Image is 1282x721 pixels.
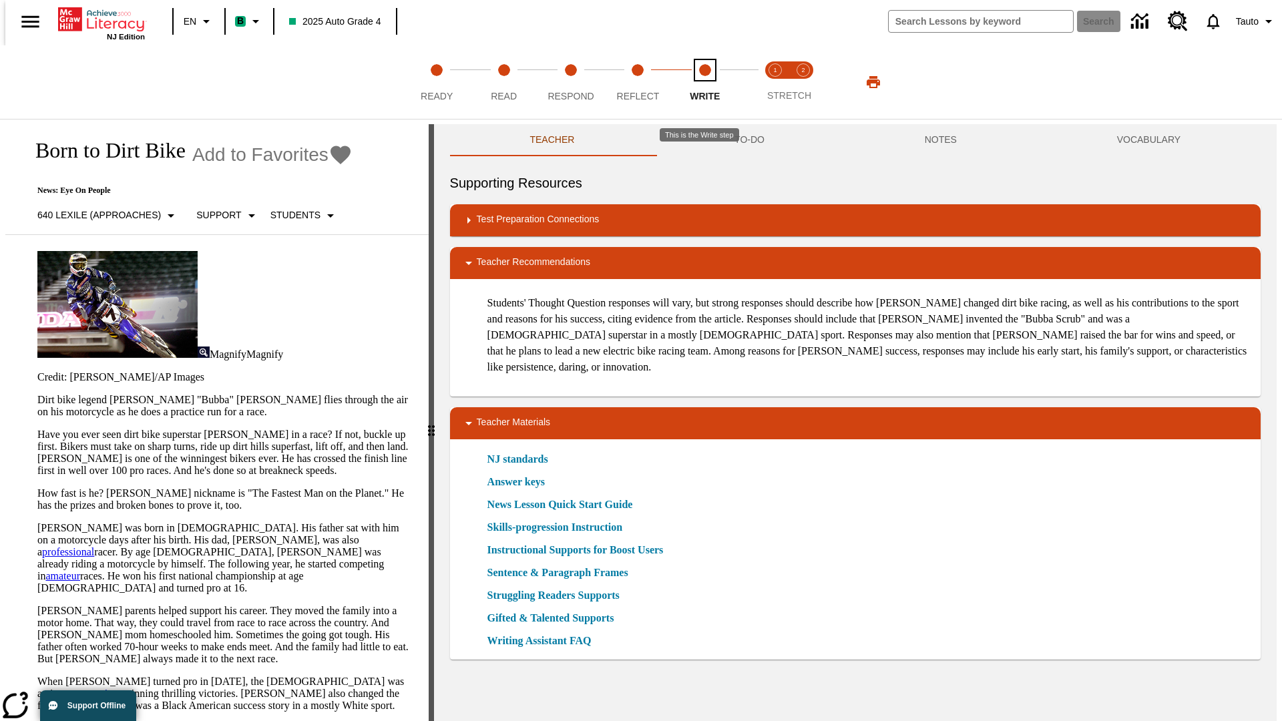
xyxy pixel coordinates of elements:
a: Data Center [1123,3,1160,40]
span: Read [491,91,517,101]
span: Reflect [617,91,660,101]
span: STRETCH [767,90,811,101]
p: How fast is he? [PERSON_NAME] nickname is "The Fastest Man on the Planet." He has the prizes and ... [37,487,413,511]
button: Respond step 3 of 5 [532,45,610,119]
div: This is the Write step [660,128,739,142]
span: Respond [548,91,594,101]
p: Teacher Materials [477,415,551,431]
p: Students' Thought Question responses will vary, but strong responses should describe how [PERSON_... [487,295,1250,375]
p: Support [196,208,241,222]
a: Skills-progression Instruction, Will open in new browser window or tab [487,519,623,535]
button: Stretch Read step 1 of 2 [756,45,795,119]
a: NJ standards [487,451,556,467]
a: amateur [45,570,80,581]
span: B [237,13,244,29]
a: professional [42,546,94,557]
button: Teacher [450,124,655,156]
button: Reflect step 4 of 5 [599,45,676,119]
a: News Lesson Quick Start Guide, Will open in new browser window or tab [487,497,633,513]
button: Read step 2 of 5 [465,45,542,119]
button: Language: EN, Select a language [178,9,220,33]
a: Notifications [1196,4,1231,39]
span: EN [184,15,196,29]
p: [PERSON_NAME] parents helped support his career. They moved the family into a motor home. That wa... [37,605,413,665]
div: Home [58,5,145,41]
button: Select Student [265,204,344,228]
text: 2 [801,67,805,73]
span: Add to Favorites [192,144,329,166]
div: Teacher Recommendations [450,247,1261,279]
button: Write step 5 of 5 [666,45,744,119]
p: Students [270,208,320,222]
button: Select Lexile, 640 Lexile (Approaches) [32,204,184,228]
p: Test Preparation Connections [477,212,600,228]
p: Teacher Recommendations [477,255,590,271]
h1: Born to Dirt Bike [21,138,186,163]
div: Teacher Materials [450,407,1261,439]
a: Resource Center, Will open in new tab [1160,3,1196,39]
button: Ready step 1 of 5 [398,45,475,119]
a: Answer keys, Will open in new browser window or tab [487,474,545,490]
span: Support Offline [67,701,126,710]
div: reading [5,124,429,714]
button: Print [852,70,895,94]
h6: Supporting Resources [450,172,1261,194]
button: Scaffolds, Support [191,204,264,228]
button: Support Offline [40,690,136,721]
a: Sentence & Paragraph Frames, Will open in new browser window or tab [487,565,628,581]
img: Motocross racer James Stewart flies through the air on his dirt bike. [37,251,198,358]
span: Magnify [210,348,246,360]
a: Instructional Supports for Boost Users, Will open in new browser window or tab [487,542,664,558]
p: 640 Lexile (Approaches) [37,208,161,222]
div: activity [434,124,1277,721]
p: [PERSON_NAME] was born in [DEMOGRAPHIC_DATA]. His father sat with him on a motorcycle days after ... [37,522,413,594]
div: Test Preparation Connections [450,204,1261,236]
p: Credit: [PERSON_NAME]/AP Images [37,371,413,383]
p: Dirt bike legend [PERSON_NAME] "Bubba" [PERSON_NAME] flies through the air on his motorcycle as h... [37,394,413,418]
text: 1 [773,67,777,73]
button: NOTES [845,124,1037,156]
input: search field [889,11,1073,32]
span: Write [690,91,720,101]
span: Magnify [246,348,283,360]
span: 2025 Auto Grade 4 [289,15,381,29]
div: Press Enter or Spacebar and then press right and left arrow keys to move the slider [429,124,434,721]
span: NJ Edition [107,33,145,41]
button: Stretch Respond step 2 of 2 [784,45,823,119]
div: Instructional Panel Tabs [450,124,1261,156]
p: When [PERSON_NAME] turned pro in [DATE], the [DEMOGRAPHIC_DATA] was an instant , winning thrillin... [37,676,413,712]
img: Magnify [198,346,210,358]
span: Ready [421,91,453,101]
button: TO-DO [654,124,845,156]
button: Open side menu [11,2,50,41]
span: Tauto [1236,15,1259,29]
a: sensation [79,688,119,699]
button: VOCABULARY [1037,124,1261,156]
button: Add to Favorites - Born to Dirt Bike [192,143,353,166]
button: Boost Class color is mint green. Change class color [230,9,269,33]
p: Have you ever seen dirt bike superstar [PERSON_NAME] in a race? If not, buckle up first. Bikers m... [37,429,413,477]
a: Gifted & Talented Supports [487,610,622,626]
p: News: Eye On People [21,186,353,196]
a: Struggling Readers Supports [487,587,628,604]
a: Writing Assistant FAQ [487,633,600,649]
button: Profile/Settings [1231,9,1282,33]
